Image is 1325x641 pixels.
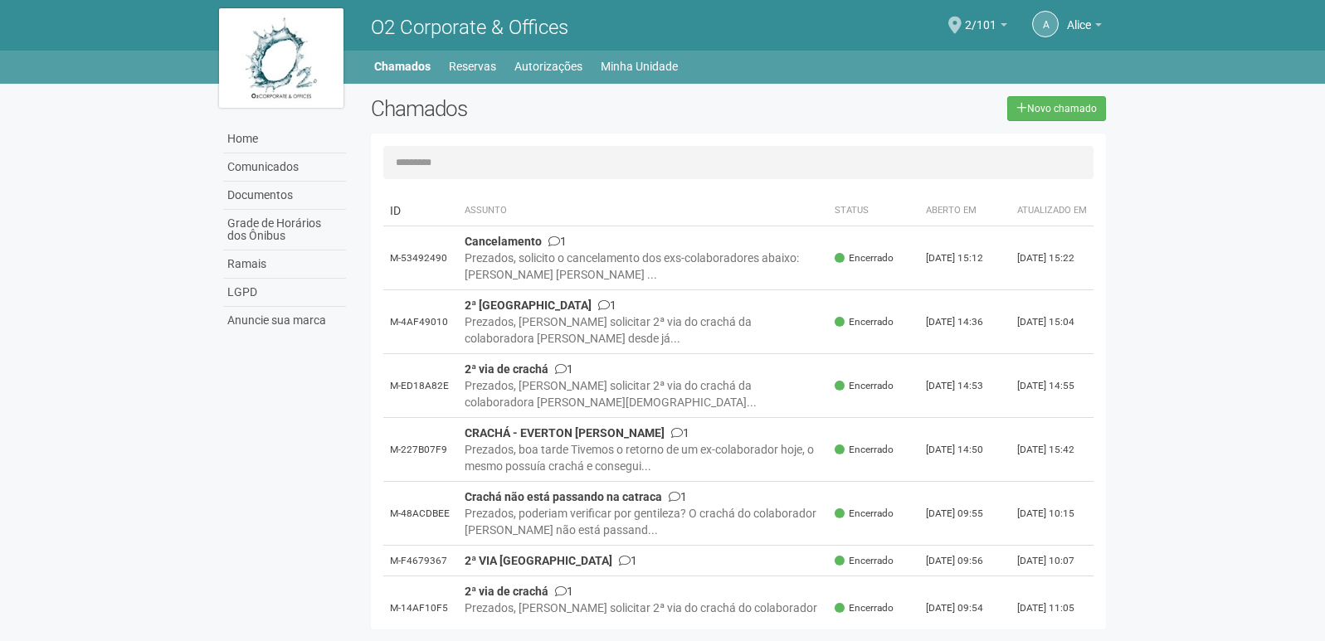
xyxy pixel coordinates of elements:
a: Anuncie sua marca [223,307,346,334]
strong: Crachá não está passando na catraca [465,490,662,503]
a: Ramais [223,250,346,279]
strong: 2ª via de crachá [465,585,548,598]
td: [DATE] 14:50 [919,418,1011,482]
td: [DATE] 11:05 [1011,576,1094,640]
a: LGPD [223,279,346,307]
span: 1 [555,362,573,376]
span: 1 [555,585,573,598]
span: 2/101 [965,2,996,32]
img: logo.jpg [219,8,343,108]
span: 1 [671,426,689,439]
h2: Chamados [371,96,663,121]
span: Alice [1067,2,1091,32]
strong: 2ª VIA [GEOGRAPHIC_DATA] [465,554,612,567]
div: Prezados, poderiam verificar por gentileza? O crachá do colaborador [PERSON_NAME] não está passan... [465,505,822,538]
td: [DATE] 09:54 [919,576,1011,640]
a: Novo chamado [1007,96,1106,121]
span: 1 [619,554,637,567]
a: Alice [1067,21,1102,34]
strong: 2ª [GEOGRAPHIC_DATA] [465,299,592,312]
td: [DATE] 15:04 [1011,290,1094,354]
div: Prezados, [PERSON_NAME] solicitar 2ª via do crachá da colaboradora [PERSON_NAME][DEMOGRAPHIC_DATA... [465,377,822,410]
td: M-14AF10F5 [383,576,458,640]
td: [DATE] 09:56 [919,546,1011,576]
a: Documentos [223,182,346,210]
div: Prezados, solicito o cancelamento dos exs-colaboradores abaixo: [PERSON_NAME] [PERSON_NAME] ... [465,250,822,283]
a: Comunicados [223,153,346,182]
th: Atualizado em [1011,196,1094,226]
strong: Cancelamento [465,235,542,248]
span: Encerrado [835,443,894,457]
strong: CRACHÁ - EVERTON [PERSON_NAME] [465,426,665,439]
th: Status [828,196,919,226]
a: Chamados [374,55,431,78]
span: 1 [598,299,616,312]
span: 1 [669,490,687,503]
th: Assunto [458,196,829,226]
td: [DATE] 14:36 [919,290,1011,354]
th: Aberto em [919,196,1011,226]
div: Prezados, [PERSON_NAME] solicitar 2ª via do crachá da colaboradora [PERSON_NAME] desde já... [465,313,822,347]
span: Encerrado [835,251,894,265]
td: ID [383,196,458,226]
span: Encerrado [835,315,894,329]
td: [DATE] 14:55 [1011,354,1094,418]
td: [DATE] 15:42 [1011,418,1094,482]
div: Prezados, [PERSON_NAME] solicitar 2ª via do crachá do colaborador [PERSON_NAME] des... [465,600,822,633]
a: Grade de Horários dos Ônibus [223,210,346,250]
a: Minha Unidade [601,55,678,78]
span: Encerrado [835,554,894,568]
span: O2 Corporate & Offices [371,16,568,39]
td: [DATE] 14:53 [919,354,1011,418]
td: M-4AF49010 [383,290,458,354]
a: 2/101 [965,21,1007,34]
a: A [1032,11,1059,37]
td: [DATE] 15:12 [919,226,1011,290]
a: Autorizações [514,55,582,78]
a: Reservas [449,55,496,78]
td: [DATE] 09:55 [919,482,1011,546]
td: [DATE] 10:15 [1011,482,1094,546]
span: Encerrado [835,601,894,615]
td: M-ED18A82E [383,354,458,418]
td: [DATE] 15:22 [1011,226,1094,290]
td: M-F4679367 [383,546,458,576]
strong: 2ª via de crachá [465,362,548,376]
span: Encerrado [835,507,894,521]
span: Encerrado [835,379,894,393]
td: [DATE] 10:07 [1011,546,1094,576]
td: M-227B07F9 [383,418,458,482]
td: M-53492490 [383,226,458,290]
a: Home [223,125,346,153]
span: 1 [548,235,567,248]
div: Prezados, boa tarde Tivemos o retorno de um ex-colaborador hoje, o mesmo possuía crachá e consegu... [465,441,822,474]
td: M-48ACDBEE [383,482,458,546]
